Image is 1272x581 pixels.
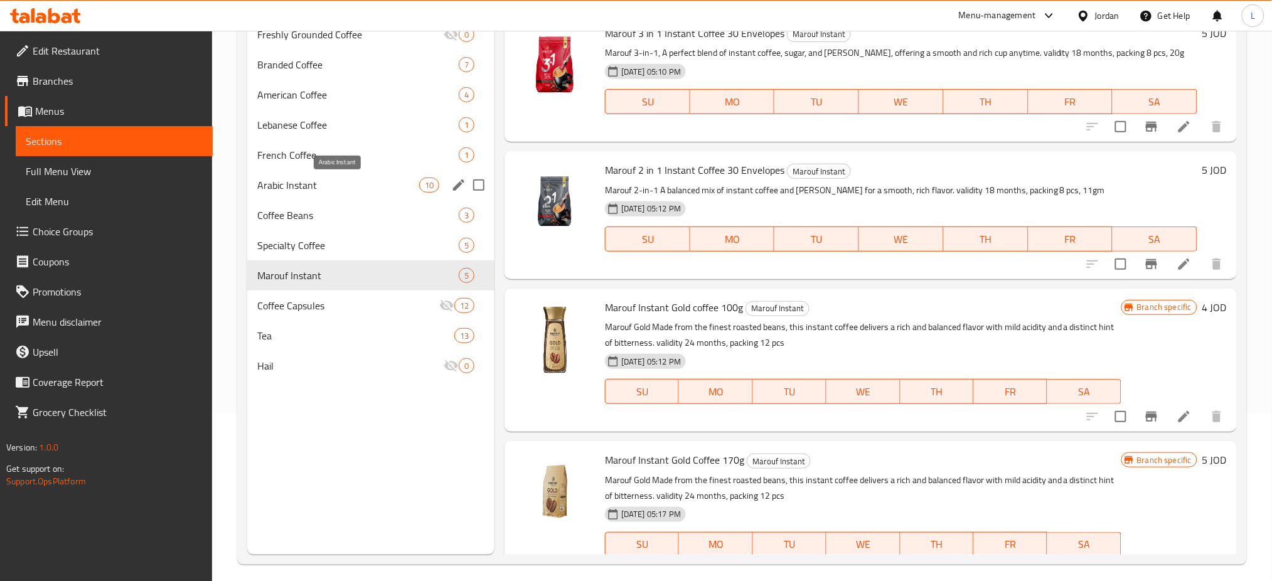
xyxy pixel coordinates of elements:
span: Promotions [33,284,203,299]
span: SU [611,535,674,553]
h6: 5 JOD [1202,161,1227,179]
span: 12 [455,300,474,312]
div: items [454,298,474,313]
h6: 5 JOD [1202,451,1227,469]
span: SU [611,383,674,401]
span: 13 [455,330,474,342]
span: TU [779,230,854,248]
span: 7 [459,59,474,71]
button: SA [1113,227,1197,252]
span: Coffee Capsules [257,298,439,313]
span: 1 [459,119,474,131]
button: TH [901,379,974,404]
button: MO [679,379,752,404]
span: Lebanese Coffee [257,117,459,132]
span: Coupons [33,254,203,269]
button: SU [605,379,679,404]
button: WE [826,379,900,404]
button: SA [1113,89,1197,114]
span: [DATE] 05:12 PM [616,356,686,368]
div: Marouf Instant [787,27,851,42]
span: MO [684,535,747,553]
span: FR [1034,93,1108,111]
span: Marouf Instant [788,27,850,41]
a: Edit Restaurant [5,36,213,66]
span: SU [611,93,685,111]
span: Marouf 3 in 1 Instant Coffee 30 Envelopes [605,24,784,43]
a: Branches [5,66,213,96]
span: 5 [459,270,474,282]
span: SA [1118,93,1192,111]
button: TU [753,532,826,557]
span: 3 [459,210,474,221]
div: items [454,328,474,343]
button: TH [944,227,1029,252]
span: Edit Restaurant [33,43,203,58]
span: MO [684,383,747,401]
span: Tea [257,328,454,343]
h6: 5 JOD [1202,24,1227,42]
a: Support.OpsPlatform [6,473,86,489]
div: Tea13 [247,321,494,351]
span: Grocery Checklist [33,405,203,420]
div: Menu-management [959,8,1036,23]
button: delete [1202,402,1232,432]
span: WE [831,535,895,553]
button: SA [1047,532,1121,557]
span: Branches [33,73,203,88]
button: SU [605,227,690,252]
span: 5 [459,240,474,252]
button: TH [901,532,974,557]
a: Menu disclaimer [5,307,213,337]
div: Marouf Instant [747,454,811,469]
span: Marouf Instant [257,268,459,283]
button: FR [1029,227,1113,252]
img: Marouf Instant Gold coffee 100g [515,299,595,379]
svg: Inactive section [444,27,459,42]
span: Get support on: [6,461,64,477]
span: SA [1118,230,1192,248]
span: TU [758,535,821,553]
img: Marouf 3 in 1 Instant Coffee 30 Envelopes [515,24,595,105]
span: WE [864,93,939,111]
span: Coffee Beans [257,208,459,223]
button: SA [1047,379,1121,404]
a: Edit menu item [1177,119,1192,134]
span: Arabic Instant [257,178,419,193]
span: Marouf Instant Gold Coffee 170g [605,450,744,469]
span: 1.0.0 [39,439,58,456]
div: Coffee Beans3 [247,200,494,230]
span: Specialty Coffee [257,238,459,253]
span: American Coffee [257,87,459,102]
img: Marouf Instant Gold Coffee 170g [515,451,595,531]
button: TH [944,89,1029,114]
span: SA [1052,383,1116,401]
button: WE [859,89,944,114]
button: TU [774,227,859,252]
svg: Inactive section [439,298,454,313]
a: Coverage Report [5,367,213,397]
a: Menus [5,96,213,126]
span: Upsell [33,344,203,360]
p: Marouf Gold Made from the finest roasted beans, this instant coffee delivers a rich and balanced ... [605,472,1121,504]
span: FR [1034,230,1108,248]
p: Marouf 2-in-1 A balanced mix of instant coffee and [PERSON_NAME] for a smooth, rich flavor. valid... [605,183,1197,198]
button: FR [974,532,1047,557]
span: Branch specific [1132,301,1197,313]
span: Edit Menu [26,194,203,209]
span: Select to update [1108,251,1134,277]
div: items [459,87,474,102]
span: Full Menu View [26,164,203,179]
span: 1 [459,149,474,161]
button: delete [1202,112,1232,142]
span: Freshly Grounded Coffee [257,27,444,42]
a: Edit menu item [1177,409,1192,424]
span: TH [949,93,1023,111]
img: Marouf 2 in 1 Instant Coffee 30 Envelopes [515,161,595,242]
span: 0 [459,360,474,372]
button: WE [826,532,900,557]
span: Menus [35,104,203,119]
button: Branch-specific-item [1136,249,1167,279]
div: Marouf Instant5 [247,260,494,290]
span: Select to update [1108,403,1134,430]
